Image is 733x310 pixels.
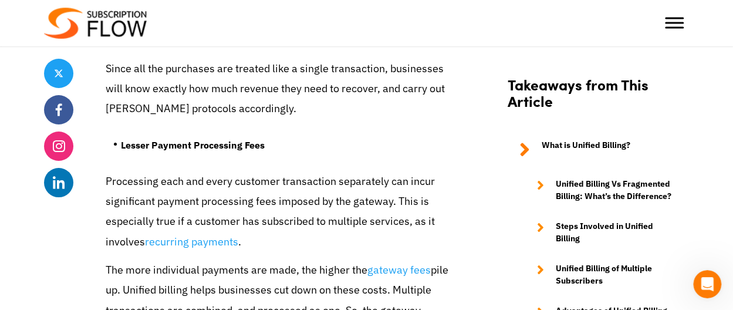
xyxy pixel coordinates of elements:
strong: Unified Billing of Multiple Subscribers [556,262,678,287]
a: recurring payments [145,235,238,248]
strong: Unified Billing Vs Fragmented Billing: What’s the Difference? [556,178,678,203]
a: Steps Involved in Unified Billing [525,220,678,245]
strong: What is Unified Billing? [542,139,630,160]
img: Subscriptionflow [44,8,147,39]
h2: Takeaways from This Article [508,76,678,122]
p: Processing each and every customer transaction separately can incur significant payment processin... [106,171,461,252]
p: Since all the purchases are treated like a single transaction, businesses will know exactly how m... [106,59,461,119]
a: Unified Billing Vs Fragmented Billing: What’s the Difference? [525,178,678,203]
strong: Lesser Payment Processing Fees [121,139,265,151]
button: Toggle Menu [665,18,684,29]
iframe: Intercom live chat [693,270,721,298]
a: Unified Billing of Multiple Subscribers [525,262,678,287]
a: gateway fees [367,263,431,277]
strong: Steps Involved in Unified Billing [556,220,678,245]
a: What is Unified Billing? [508,139,678,160]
